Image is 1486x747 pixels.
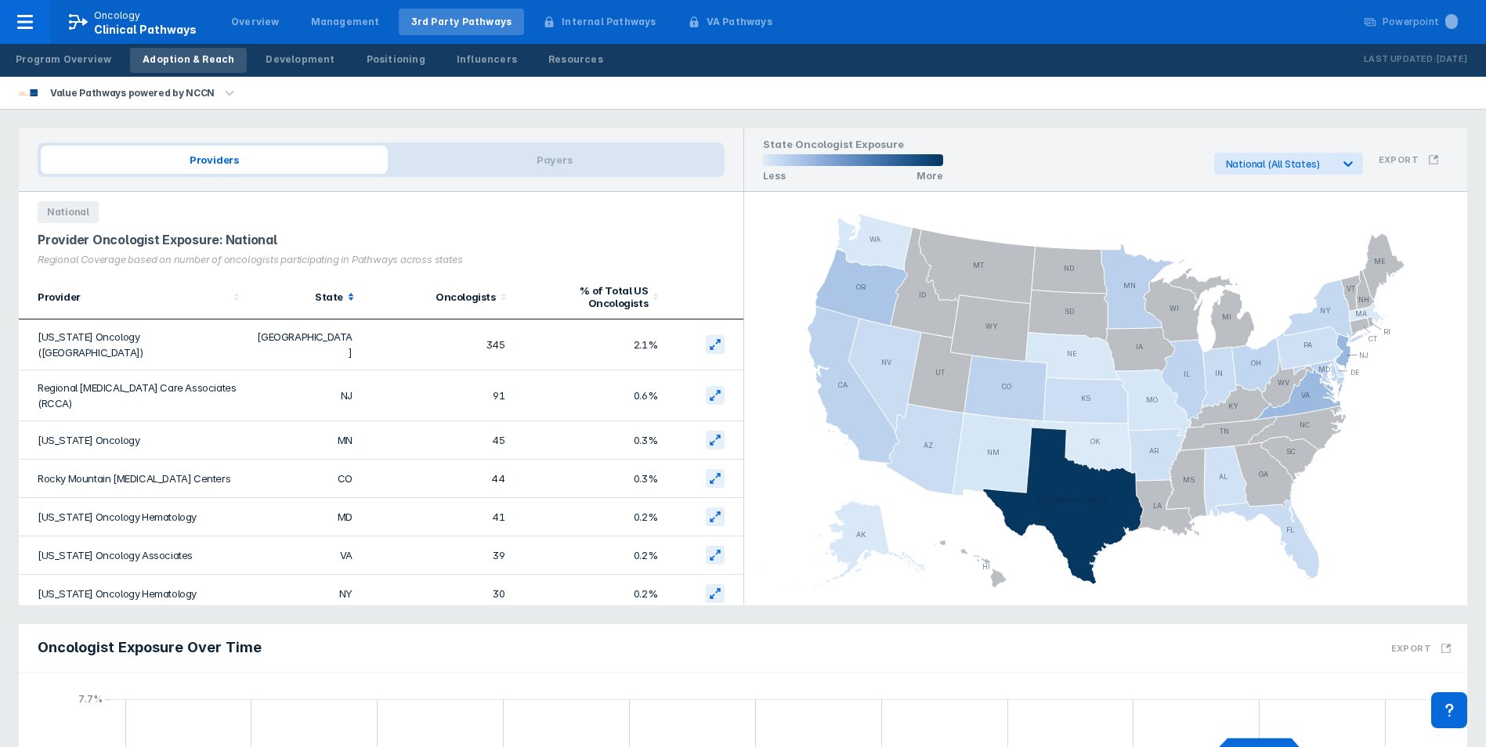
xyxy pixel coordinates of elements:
td: [GEOGRAPHIC_DATA] [248,319,362,370]
td: 0.3% [515,460,667,498]
td: 30 [362,575,515,613]
div: State [257,290,343,303]
td: 0.2% [515,536,667,575]
div: Program Overview [16,52,111,67]
div: Regional Coverage based on number of oncologists participating in Pathways across states [38,254,725,265]
div: Management [311,15,380,29]
div: Development [266,52,334,67]
a: 3rd Party Pathways [399,9,525,35]
td: [US_STATE] Oncology ([GEOGRAPHIC_DATA]) [19,319,248,370]
span: Providers [41,146,388,174]
a: Program Overview [3,48,124,73]
td: 41 [362,498,515,536]
td: CO [248,460,362,498]
div: Provider [38,290,229,303]
a: Management [298,9,392,35]
h3: Export [1379,154,1419,165]
td: [US_STATE] Oncology [19,421,248,460]
span: Clinical Pathways [94,23,197,36]
p: More [917,170,943,182]
td: MD [248,498,362,536]
p: [DATE] [1436,52,1467,67]
div: Resources [548,52,603,67]
div: National (All States) [1226,158,1332,170]
div: 3rd Party Pathways [411,15,512,29]
img: value-pathways-nccn [19,89,38,97]
h3: Export [1391,643,1431,654]
div: Internal Pathways [562,15,656,29]
button: Export [1382,630,1461,666]
a: Development [253,48,347,73]
td: 345 [362,319,515,370]
div: Value Pathways powered by NCCN [44,82,221,104]
td: 0.6% [515,370,667,421]
p: Less [763,170,786,182]
div: VA Pathways [707,15,772,29]
span: National [38,201,99,223]
div: Adoption & Reach [143,52,234,67]
text: 7.7% [78,693,103,705]
td: MN [248,421,362,460]
div: Contact Support [1431,692,1467,728]
td: [US_STATE] Oncology Hematology [19,498,248,536]
p: Last Updated: [1364,52,1436,67]
td: 44 [362,460,515,498]
td: 0.2% [515,498,667,536]
td: NJ [248,370,362,421]
span: Oncologist Exposure Over Time [38,638,262,657]
div: Oncologists [371,290,496,303]
td: [US_STATE] Oncology Associates [19,536,248,575]
div: Powerpoint [1383,15,1458,29]
div: % of Total US Oncologists [524,284,649,309]
div: Influencers [457,52,517,67]
h1: State Oncologist Exposure [763,138,943,154]
td: [US_STATE] Oncology Hematology [19,575,248,613]
td: VA [248,536,362,575]
td: NY [248,575,362,613]
div: Positioning [367,52,425,67]
a: Overview [219,9,292,35]
a: Resources [536,48,616,73]
td: Regional [MEDICAL_DATA] Care Associates (RCCA) [19,370,248,421]
td: 45 [362,421,515,460]
td: 0.2% [515,575,667,613]
td: 39 [362,536,515,575]
span: Payers [388,146,721,174]
button: Export [1369,145,1448,175]
div: Overview [231,15,280,29]
a: Positioning [354,48,438,73]
td: 91 [362,370,515,421]
td: 2.1% [515,319,667,370]
p: Oncology [94,9,141,23]
td: 0.3% [515,421,667,460]
a: Adoption & Reach [130,48,247,73]
div: Provider Oncologist Exposure: National [38,233,725,247]
a: Influencers [444,48,530,73]
td: Rocky Mountain [MEDICAL_DATA] Centers [19,460,248,498]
